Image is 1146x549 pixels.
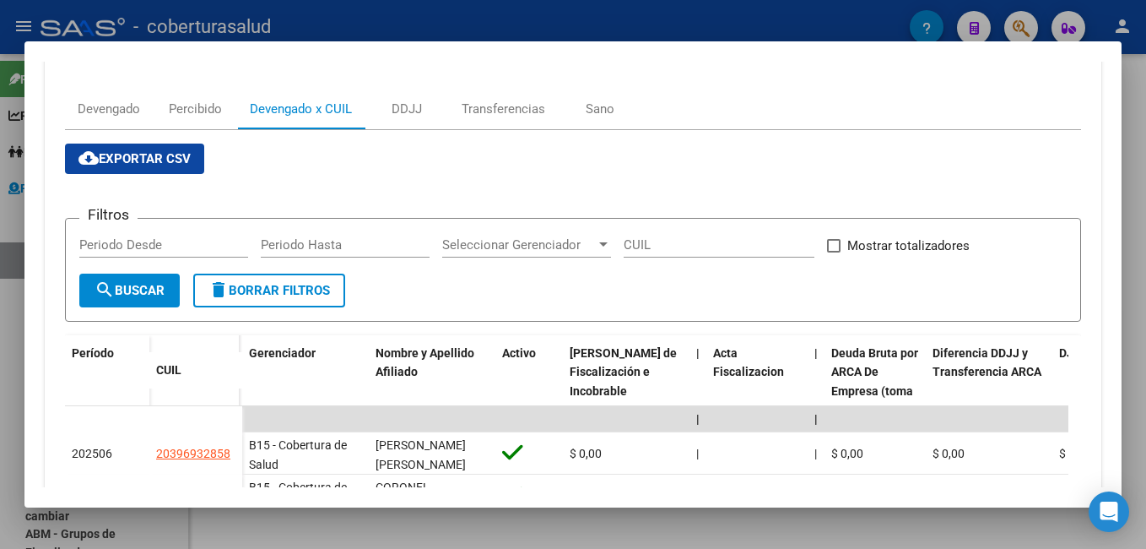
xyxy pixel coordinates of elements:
div: Percibido [169,100,222,118]
span: Mostrar totalizadores [847,236,970,256]
div: Devengado [78,100,140,118]
datatable-header-cell: Deuda Bruta por ARCA De Empresa (toma en cuenta todos los afiliados) [824,335,926,448]
datatable-header-cell: Diferencia DDJJ y Transferencia ARCA [926,335,1052,448]
span: 20396932858 [156,447,230,460]
div: Transferencias [462,100,545,118]
span: Período [72,346,114,360]
span: | [696,412,700,426]
span: $ 59.132,24 [1059,447,1122,460]
span: Diferencia DDJJ y Transferencia ARCA [932,346,1041,379]
span: Nombre y Apellido Afiliado [376,346,474,379]
datatable-header-cell: Acta Fiscalizacion [706,335,808,448]
div: DDJJ [392,100,422,118]
span: | [814,447,817,460]
span: | [696,346,700,360]
span: Deuda Bruta por ARCA De Empresa (toma en cuenta todos los afiliados) [831,346,918,437]
span: Seleccionar Gerenciador [442,237,596,253]
span: $ 0,00 [932,447,965,460]
div: Sano [586,100,614,118]
button: Buscar [79,274,180,307]
span: B15 - Cobertura de Salud [249,438,347,471]
span: | [814,346,818,360]
mat-icon: delete [208,280,229,300]
button: Exportar CSV [65,144,204,174]
div: Devengado x CUIL [250,100,352,118]
span: $ 0,00 [831,447,863,460]
datatable-header-cell: | [689,335,706,448]
mat-icon: search [95,280,115,300]
div: Open Intercom Messenger [1089,492,1129,532]
span: | [814,412,818,426]
span: 202506 [72,447,112,460]
datatable-header-cell: Activo [495,335,563,448]
span: Buscar [95,283,165,298]
button: Borrar Filtros [193,274,345,307]
datatable-header-cell: Período [65,335,149,406]
span: Gerenciador [249,346,316,360]
span: Borrar Filtros [208,283,330,298]
span: $ 0,00 [570,447,602,460]
span: | [696,447,699,460]
span: [PERSON_NAME] de Fiscalización e Incobrable [570,346,677,399]
span: Activo [502,346,536,360]
datatable-header-cell: CUIL [149,352,242,389]
mat-icon: cloud_download [78,148,99,168]
span: B15 - Cobertura de Salud [249,481,347,514]
span: CUIL [156,363,181,377]
h3: Filtros [79,205,138,224]
span: [PERSON_NAME] [PERSON_NAME] [376,438,466,471]
datatable-header-cell: Gerenciador [242,335,369,448]
span: CORONEL [PERSON_NAME] [376,481,466,514]
datatable-header-cell: | [808,335,824,448]
datatable-header-cell: Nombre y Apellido Afiliado [369,335,495,448]
span: Acta Fiscalizacion [713,346,784,379]
span: Exportar CSV [78,151,191,166]
span: DJ Total [1059,346,1104,360]
datatable-header-cell: Deuda Bruta Neto de Fiscalización e Incobrable [563,335,689,448]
